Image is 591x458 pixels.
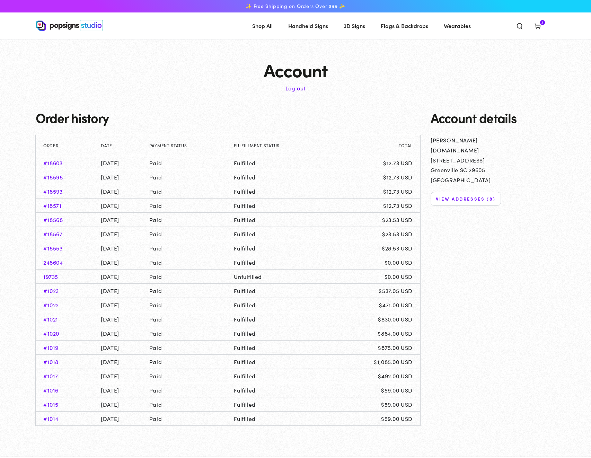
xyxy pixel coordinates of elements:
[149,383,234,397] td: Paid
[43,187,63,195] a: Order number #18593
[101,400,119,408] time: [DATE]
[101,230,119,238] time: [DATE]
[234,312,333,326] td: Fulfilled
[285,83,306,93] a: Log out
[43,400,59,408] a: Order number #1015
[43,258,63,266] a: Order number 248604
[431,111,555,125] h2: Account details
[334,312,420,326] td: $830.00 USD
[101,135,149,156] th: Date
[334,397,420,412] td: $59.00 USD
[334,227,420,241] td: $23.53 USD
[149,270,234,284] td: Paid
[334,199,420,213] td: $12.73 USD
[431,135,555,185] p: [PERSON_NAME] [DOMAIN_NAME] [STREET_ADDRESS] Greenville SC 29605 [GEOGRAPHIC_DATA]
[234,298,333,312] td: Fulfilled
[101,216,119,223] time: [DATE]
[288,21,328,31] span: Handheld Signs
[334,170,420,184] td: $12.73 USD
[234,255,333,270] td: Fulfilled
[43,415,59,422] a: Order number #1014
[234,326,333,341] td: Fulfilled
[334,383,420,397] td: $59.00 USD
[43,216,63,223] a: Order number #18568
[101,415,119,422] time: [DATE]
[246,3,345,9] span: ✨ Free Shipping on Orders Over $99 ✨
[149,156,234,170] td: Paid
[334,298,420,312] td: $471.00 USD
[381,21,428,31] span: Flags & Backdrops
[101,287,119,294] time: [DATE]
[149,184,234,199] td: Paid
[101,329,119,337] time: [DATE]
[149,369,234,383] td: Paid
[149,312,234,326] td: Paid
[101,258,119,266] time: [DATE]
[43,230,63,238] a: Order number #18567
[234,270,333,284] td: Unfulfilled
[149,255,234,270] td: Paid
[43,386,59,394] a: Order number #1016
[43,301,59,309] a: Order number #1022
[43,244,63,252] a: Order number #18553
[43,358,59,365] a: Order number #1018
[334,184,420,199] td: $12.73 USD
[334,241,420,255] td: $28.53 USD
[149,341,234,355] td: Paid
[234,397,333,412] td: Fulfilled
[149,397,234,412] td: Paid
[101,159,119,167] time: [DATE]
[43,372,58,380] a: Order number #1017
[234,135,333,156] th: Fulfillment status
[511,18,529,33] summary: Search our site
[234,383,333,397] td: Fulfilled
[334,341,420,355] td: $875.00 USD
[43,159,63,167] a: Order number #18603
[234,369,333,383] td: Fulfilled
[149,227,234,241] td: Paid
[334,326,420,341] td: $884.00 USD
[234,156,333,170] td: Fulfilled
[149,355,234,369] td: Paid
[101,301,119,309] time: [DATE]
[541,20,544,25] span: 3
[283,17,333,35] a: Handheld Signs
[101,244,119,252] time: [DATE]
[149,298,234,312] td: Paid
[234,213,333,227] td: Fulfilled
[234,355,333,369] td: Fulfilled
[43,344,59,351] a: Order number #1019
[149,326,234,341] td: Paid
[344,21,365,31] span: 3D Signs
[334,213,420,227] td: $23.53 USD
[376,17,433,35] a: Flags & Backdrops
[149,412,234,426] td: Paid
[334,355,420,369] td: $1,085.00 USD
[444,21,471,31] span: Wearables
[149,170,234,184] td: Paid
[234,199,333,213] td: Fulfilled
[234,170,333,184] td: Fulfilled
[101,372,119,380] time: [DATE]
[334,135,420,156] th: Total
[149,135,234,156] th: Payment status
[234,284,333,298] td: Fulfilled
[43,202,62,209] a: Order number #18571
[149,213,234,227] td: Paid
[101,202,119,209] time: [DATE]
[431,192,501,206] a: View addresses (8)
[36,135,101,156] th: Order
[334,412,420,426] td: $59.00 USD
[234,241,333,255] td: Fulfilled
[36,20,103,31] img: Popsigns Studio
[439,17,476,35] a: Wearables
[36,111,420,125] h2: Order history
[43,315,58,323] a: Order number #1021
[101,187,119,195] time: [DATE]
[252,21,273,31] span: Shop All
[149,284,234,298] td: Paid
[101,315,119,323] time: [DATE]
[36,60,555,80] h1: Account
[338,17,370,35] a: 3D Signs
[43,287,59,294] a: Order number #1023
